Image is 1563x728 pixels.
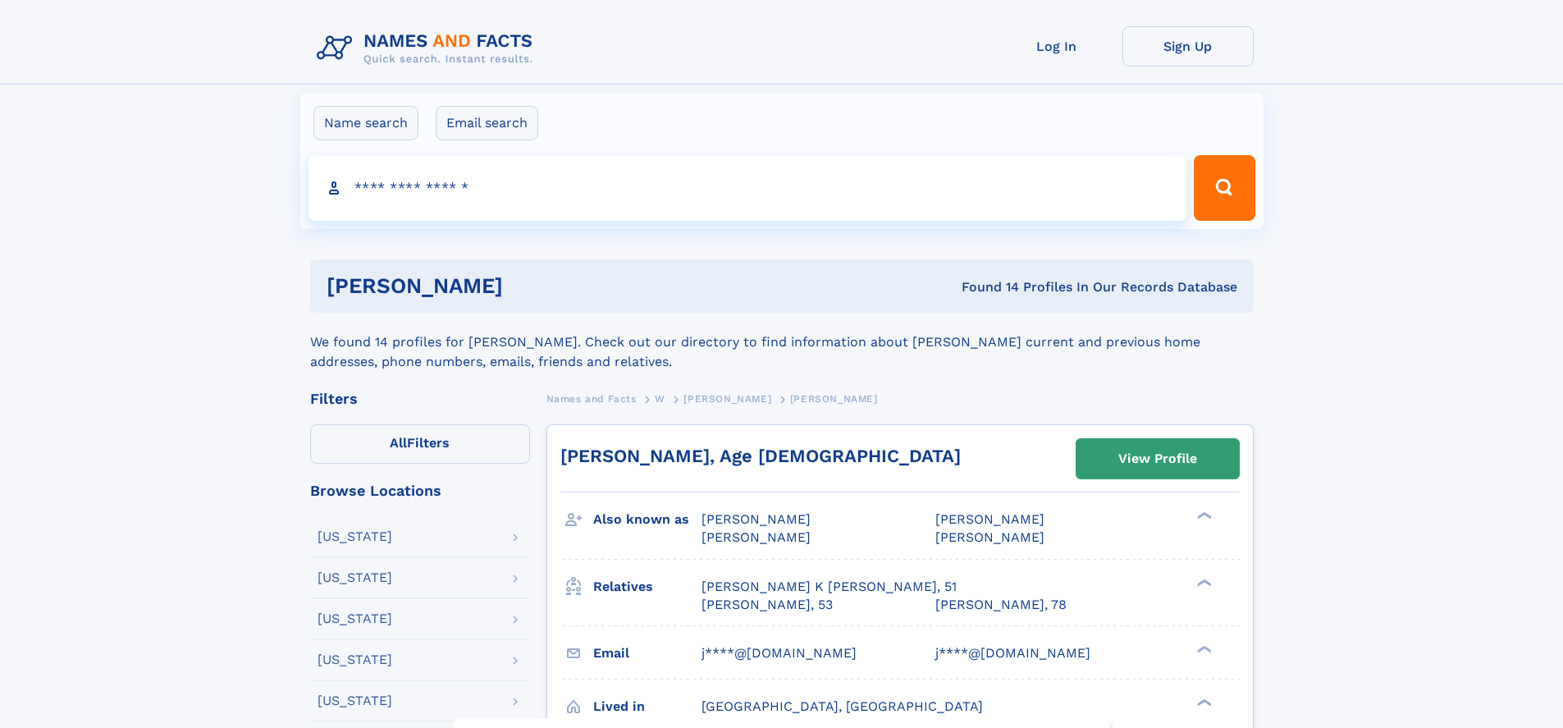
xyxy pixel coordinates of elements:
[732,278,1237,296] div: Found 14 Profiles In Our Records Database
[310,483,530,498] div: Browse Locations
[318,653,392,666] div: [US_STATE]
[790,393,878,405] span: [PERSON_NAME]
[702,578,957,596] a: [PERSON_NAME] K [PERSON_NAME], 51
[1194,155,1255,221] button: Search Button
[1193,577,1213,588] div: ❯
[1122,26,1254,66] a: Sign Up
[327,276,733,296] h1: [PERSON_NAME]
[308,155,1187,221] input: search input
[683,388,771,409] a: [PERSON_NAME]
[702,529,811,545] span: [PERSON_NAME]
[310,313,1254,372] div: We found 14 profiles for [PERSON_NAME]. Check out our directory to find information about [PERSON...
[593,639,702,667] h3: Email
[1193,643,1213,654] div: ❯
[310,391,530,406] div: Filters
[935,596,1067,614] a: [PERSON_NAME], 78
[390,435,407,451] span: All
[935,511,1044,527] span: [PERSON_NAME]
[935,529,1044,545] span: [PERSON_NAME]
[683,393,771,405] span: [PERSON_NAME]
[1193,511,1213,521] div: ❯
[1118,440,1197,478] div: View Profile
[593,573,702,601] h3: Relatives
[702,698,983,714] span: [GEOGRAPHIC_DATA], [GEOGRAPHIC_DATA]
[546,388,637,409] a: Names and Facts
[655,393,665,405] span: W
[702,596,833,614] a: [PERSON_NAME], 53
[318,694,392,707] div: [US_STATE]
[1193,697,1213,707] div: ❯
[593,693,702,721] h3: Lived in
[318,571,392,584] div: [US_STATE]
[313,106,418,140] label: Name search
[318,612,392,625] div: [US_STATE]
[991,26,1122,66] a: Log In
[593,506,702,533] h3: Also known as
[1076,439,1239,478] a: View Profile
[310,424,530,464] label: Filters
[560,446,961,466] a: [PERSON_NAME], Age [DEMOGRAPHIC_DATA]
[702,511,811,527] span: [PERSON_NAME]
[318,530,392,543] div: [US_STATE]
[310,26,546,71] img: Logo Names and Facts
[436,106,538,140] label: Email search
[655,388,665,409] a: W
